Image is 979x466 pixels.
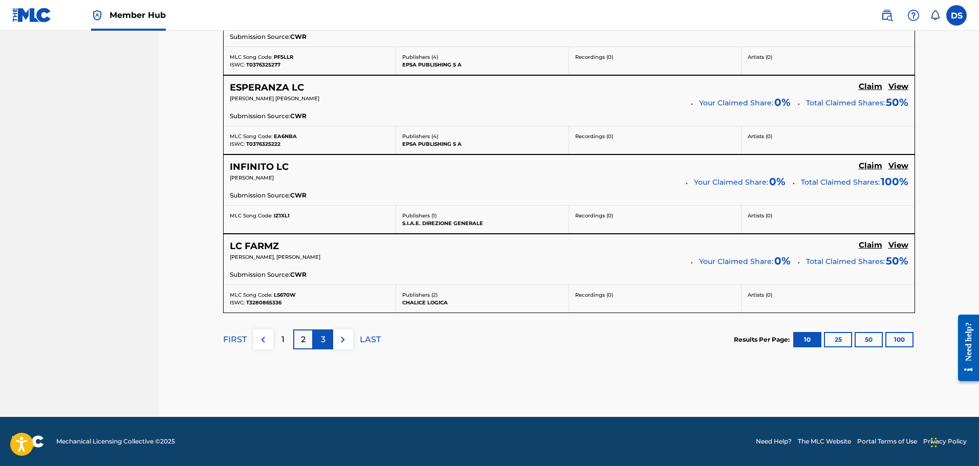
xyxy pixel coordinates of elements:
[246,61,280,68] span: T0376325277
[230,82,304,94] h5: ESPERANZA LC
[928,417,979,466] iframe: Chat Widget
[903,5,924,26] div: Help
[748,53,908,61] p: Artists ( 0 )
[402,53,562,61] p: Publishers ( 4 )
[290,191,307,200] span: CWR
[756,437,792,446] a: Need Help?
[881,9,893,21] img: search
[806,98,885,107] span: Total Claimed Shares:
[888,240,908,250] h5: View
[274,292,296,298] span: LS670W
[223,334,247,346] p: FIRST
[230,54,272,60] span: MLC Song Code:
[402,212,562,219] p: Publishers ( 1 )
[274,133,297,140] span: EA6NBA
[402,61,562,69] p: EPSA PUBLISHING S A
[930,10,940,20] div: Notifications
[575,132,735,140] p: Recordings ( 0 )
[290,270,307,279] span: CWR
[888,161,908,172] a: View
[907,9,920,21] img: help
[230,95,319,102] span: [PERSON_NAME] [PERSON_NAME]
[888,82,908,92] h5: View
[774,95,791,110] span: 0 %
[699,98,773,108] span: Your Claimed Share:
[230,292,272,298] span: MLC Song Code:
[885,332,913,347] button: 100
[855,332,883,347] button: 50
[230,141,245,147] span: ISWC:
[274,212,290,219] span: IZ1XL1
[402,299,562,306] p: CHALICE LOGICA
[402,132,562,140] p: Publishers ( 4 )
[230,61,245,68] span: ISWC:
[877,5,897,26] a: Public Search
[230,32,290,41] span: Submission Source:
[931,427,937,458] div: Drag
[806,257,885,266] span: Total Claimed Shares:
[699,256,773,267] span: Your Claimed Share:
[230,112,290,121] span: Submission Source:
[859,161,882,171] h5: Claim
[881,174,908,189] span: 100 %
[230,191,290,200] span: Submission Source:
[857,437,917,446] a: Portal Terms of Use
[793,332,821,347] button: 10
[230,240,279,252] h5: LC FARMZ
[402,140,562,148] p: EPSA PUBLISHING S A
[230,212,272,219] span: MLC Song Code:
[769,174,786,189] span: 0 %
[230,133,272,140] span: MLC Song Code:
[748,291,908,299] p: Artists ( 0 )
[575,212,735,219] p: Recordings ( 0 )
[337,334,349,346] img: right
[321,334,325,346] p: 3
[923,437,967,446] a: Privacy Policy
[575,53,735,61] p: Recordings ( 0 )
[888,82,908,93] a: View
[402,291,562,299] p: Publishers ( 2 )
[946,5,967,26] div: User Menu
[886,95,908,110] span: 50 %
[888,161,908,171] h5: View
[246,141,280,147] span: T0376325222
[257,334,269,346] img: left
[230,254,320,260] span: [PERSON_NAME], [PERSON_NAME]
[798,437,851,446] a: The MLC Website
[230,299,245,306] span: ISWC:
[230,270,290,279] span: Submission Source:
[748,132,908,140] p: Artists ( 0 )
[859,240,882,250] h5: Claim
[12,435,44,448] img: logo
[734,335,792,344] p: Results Per Page:
[950,306,979,389] iframe: Resource Center
[748,212,908,219] p: Artists ( 0 )
[774,253,791,269] span: 0 %
[801,177,880,187] span: Total Claimed Shares:
[56,437,175,446] span: Mechanical Licensing Collective © 2025
[694,177,768,188] span: Your Claimed Share:
[886,253,908,269] span: 50 %
[12,8,52,23] img: MLC Logo
[281,334,285,346] p: 1
[859,82,882,92] h5: Claim
[91,9,103,21] img: Top Rightsholder
[824,332,852,347] button: 25
[301,334,306,346] p: 2
[360,334,381,346] p: LAST
[402,219,562,227] p: S.I.A.E. DIREZIONE GENERALE
[290,112,307,121] span: CWR
[230,174,274,181] span: [PERSON_NAME]
[290,32,307,41] span: CWR
[246,299,281,306] span: T3280865336
[110,9,166,21] span: Member Hub
[888,240,908,252] a: View
[274,54,293,60] span: PF5LLR
[575,291,735,299] p: Recordings ( 0 )
[230,161,289,173] h5: INFINITO LC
